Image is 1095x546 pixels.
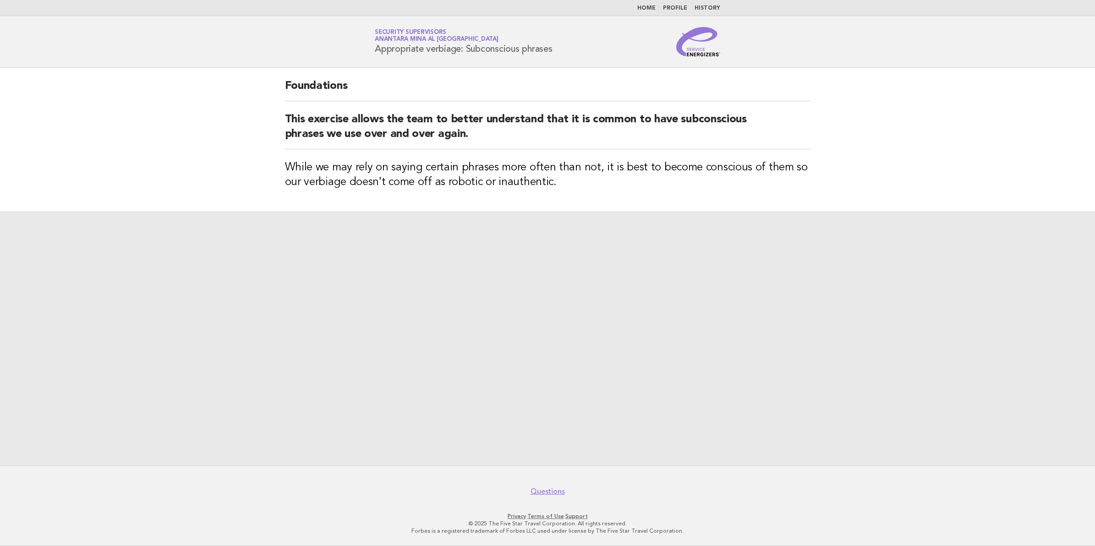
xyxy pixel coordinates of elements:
[508,513,526,519] a: Privacy
[565,513,588,519] a: Support
[375,29,498,42] a: Security SupervisorsAnantara Mina al [GEOGRAPHIC_DATA]
[527,513,564,519] a: Terms of Use
[375,37,498,43] span: Anantara Mina al [GEOGRAPHIC_DATA]
[267,520,828,527] p: © 2025 The Five Star Travel Corporation. All rights reserved.
[676,27,720,56] img: Service Energizers
[285,160,810,190] h3: While we may rely on saying certain phrases more often than not, it is best to become conscious o...
[285,112,810,149] h2: This exercise allows the team to better understand that it is common to have subconscious phrases...
[637,5,656,11] a: Home
[663,5,687,11] a: Profile
[531,487,565,496] a: Questions
[285,79,810,101] h2: Foundations
[267,513,828,520] p: · ·
[267,527,828,535] p: Forbes is a registered trademark of Forbes LLC used under license by The Five Star Travel Corpora...
[695,5,720,11] a: History
[375,30,553,54] h1: Appropriate verbiage: Subconscious phrases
